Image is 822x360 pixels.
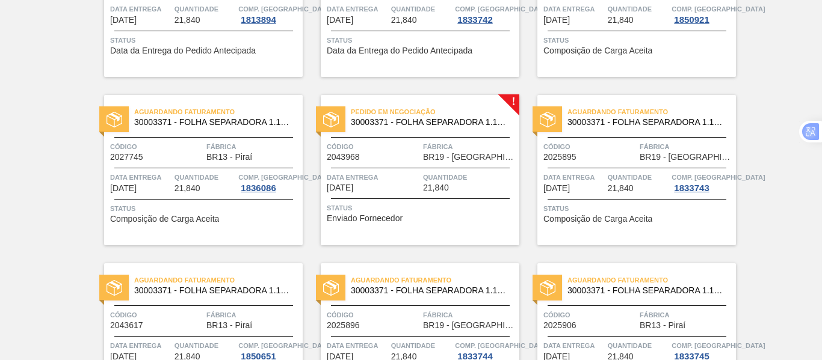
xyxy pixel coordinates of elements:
span: Quantidade [423,171,516,183]
span: Código [543,309,637,321]
span: Quantidade [391,340,453,352]
span: 30003371 - FOLHA SEPARADORA 1.175 mm x 980 mm; [351,286,510,295]
div: 1813894 [238,15,278,25]
span: Comp. Carga [238,3,332,15]
span: 30003371 - FOLHA SEPARADORA 1.175 mm x 980 mm; [351,118,510,127]
span: 02/10/2025 [327,16,353,25]
span: Código [543,141,637,153]
span: Aguardando Faturamento [567,106,736,118]
img: status [323,112,339,127]
span: Status [110,203,300,215]
div: 1833743 [672,183,711,193]
span: Data entrega [543,3,605,15]
span: Código [110,309,203,321]
span: Aguardando Faturamento [351,274,519,286]
span: 09/10/2025 [110,184,137,193]
span: 2025896 [327,321,360,330]
span: Aguardando Faturamento [567,274,736,286]
span: 10/10/2025 [327,183,353,192]
span: Fábrica [423,309,516,321]
span: 30003371 - FOLHA SEPARADORA 1.175 mm x 980 mm; [567,286,726,295]
img: status [540,280,555,296]
span: Comp. Carga [238,171,332,183]
div: 1833742 [455,15,495,25]
span: Composição de Carga Aceita [110,215,219,224]
span: 30003371 - FOLHA SEPARADORA 1.175 mm x 980 mm; [134,118,293,127]
span: 21,840 [391,16,417,25]
span: Data entrega [327,171,420,183]
span: Quantidade [608,171,669,183]
span: Data entrega [327,340,388,352]
span: Status [327,34,516,46]
span: 01/10/2025 [110,16,137,25]
span: Comp. Carga [672,340,765,352]
span: BR13 - Piraí [206,321,252,330]
span: Composição de Carga Aceita [543,215,652,224]
span: 21,840 [608,184,634,193]
span: Comp. Carga [455,340,548,352]
span: Fábrica [206,309,300,321]
span: BR19 - Nova Rio [423,321,516,330]
span: Fábrica [423,141,516,153]
span: Composição de Carga Aceita [543,46,652,55]
span: Comp. Carga [238,340,332,352]
img: status [107,112,122,127]
span: Quantidade [391,3,453,15]
div: 1850921 [672,15,711,25]
span: 30003371 - FOLHA SEPARADORA 1.175 mm x 980 mm; [134,286,293,295]
span: BR13 - Piraí [206,153,252,162]
span: Código [327,309,420,321]
span: Fábrica [206,141,300,153]
span: Status [327,202,516,214]
img: status [540,112,555,127]
a: Comp. [GEOGRAPHIC_DATA]1833742 [455,3,516,25]
a: Comp. [GEOGRAPHIC_DATA]1813894 [238,3,300,25]
img: status [107,280,122,296]
span: Data da Entrega do Pedido Antecipada [110,46,256,55]
span: Quantidade [175,3,236,15]
span: Fábrica [640,309,733,321]
span: 30003371 - FOLHA SEPARADORA 1.175 mm x 980 mm; [567,118,726,127]
span: 21,840 [175,16,200,25]
span: Status [543,34,733,46]
span: Quantidade [608,3,669,15]
span: Data entrega [110,3,172,15]
span: 2043968 [327,153,360,162]
span: BR19 - Nova Rio [423,153,516,162]
span: Código [327,141,420,153]
span: Enviado Fornecedor [327,214,403,223]
span: 2025906 [543,321,576,330]
span: 21,840 [608,16,634,25]
span: Status [110,34,300,46]
span: Data entrega [327,3,388,15]
span: 21,840 [175,184,200,193]
span: Quantidade [175,340,236,352]
span: 2027745 [110,153,143,162]
span: Comp. Carga [672,3,765,15]
span: Data entrega [543,340,605,352]
span: Fábrica [640,141,733,153]
a: statusAguardando Faturamento30003371 - FOLHA SEPARADORA 1.175 mm x 980 mm;Código2025895FábricaBR1... [519,95,736,245]
span: Data entrega [110,340,172,352]
span: Data da Entrega do Pedido Antecipada [327,46,472,55]
span: Status [543,203,733,215]
span: Quantidade [608,340,669,352]
span: Data entrega [543,171,605,183]
span: Data entrega [110,171,172,183]
span: Quantidade [175,171,236,183]
span: 21,840 [423,183,449,192]
a: !statusPedido em Negociação30003371 - FOLHA SEPARADORA 1.175 mm x 980 mm;Código2043968FábricaBR19... [303,95,519,245]
span: Código [110,141,203,153]
span: 2043617 [110,321,143,330]
a: Comp. [GEOGRAPHIC_DATA]1850921 [672,3,733,25]
a: Comp. [GEOGRAPHIC_DATA]1833743 [672,171,733,193]
span: Aguardando Faturamento [134,274,303,286]
span: Aguardando Faturamento [134,106,303,118]
span: 04/10/2025 [543,16,570,25]
span: Pedido em Negociação [351,106,519,118]
span: 2025895 [543,153,576,162]
a: Comp. [GEOGRAPHIC_DATA]1836086 [238,171,300,193]
span: Comp. Carga [455,3,548,15]
div: 1836086 [238,183,278,193]
a: statusAguardando Faturamento30003371 - FOLHA SEPARADORA 1.175 mm x 980 mm;Código2027745FábricaBR1... [86,95,303,245]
